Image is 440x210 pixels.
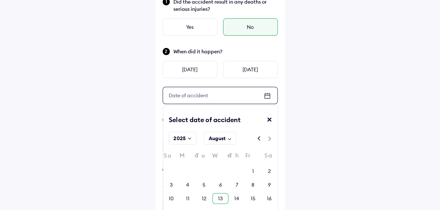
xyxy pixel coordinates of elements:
div: 13 [218,195,223,202]
div: 6 [219,181,222,188]
div: Sa [261,152,277,162]
span: When did it happen? [173,48,278,55]
div: Tu [196,152,212,162]
div: 3 [170,181,173,188]
div: 12 [202,195,207,202]
div: [DATE] [223,61,278,78]
div: 10 [169,195,174,202]
div: Su [163,152,180,162]
div: 7 [235,181,238,188]
div: Th [228,152,245,162]
div: 2025 [173,135,185,142]
div: 4 [186,181,189,188]
div: No [223,18,278,36]
div: 5 [203,181,205,188]
div: Tell us how the accident happened and which parts of your car were damaged to help us speed up yo... [163,176,278,191]
div: Yes [163,137,217,154]
div: ✕ [267,116,278,130]
div: 16 [267,195,272,202]
div: 8 [251,181,254,188]
div: 2 [268,167,271,175]
div: 14 [234,195,239,202]
div: [DATE] [163,61,217,78]
div: 1 [252,167,254,175]
div: Select date of accident [163,116,241,130]
div: Yes [163,18,217,36]
div: Mo [180,152,196,162]
div: 15 [251,195,255,202]
div: 9 [268,181,271,188]
div: 11 [186,195,190,202]
div: We [212,152,228,162]
div: Fr [245,152,261,162]
div: August [208,135,225,142]
div: Date of accident [163,89,214,102]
